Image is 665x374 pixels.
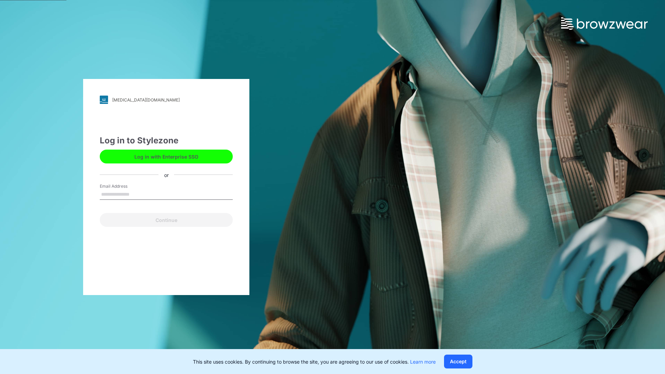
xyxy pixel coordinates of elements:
[112,97,180,103] div: [MEDICAL_DATA][DOMAIN_NAME]
[100,96,233,104] a: [MEDICAL_DATA][DOMAIN_NAME]
[100,150,233,163] button: Log in with Enterprise SSO
[100,96,108,104] img: svg+xml;base64,PHN2ZyB3aWR0aD0iMjgiIGhlaWdodD0iMjgiIHZpZXdCb3g9IjAgMCAyOCAyOCIgZmlsbD0ibm9uZSIgeG...
[444,355,472,368] button: Accept
[159,171,174,178] div: or
[193,358,436,365] p: This site uses cookies. By continuing to browse the site, you are agreeing to our use of cookies.
[100,183,148,189] label: Email Address
[410,359,436,365] a: Learn more
[100,134,233,147] div: Log in to Stylezone
[561,17,648,30] img: browzwear-logo.73288ffb.svg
